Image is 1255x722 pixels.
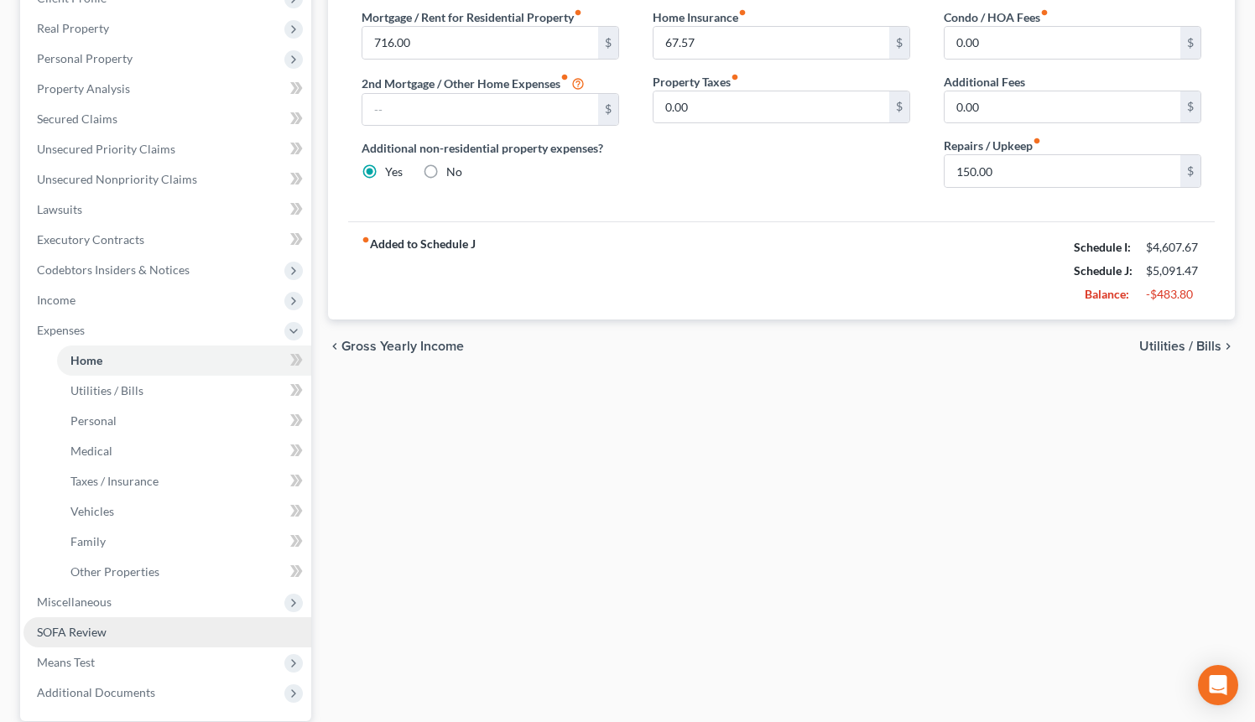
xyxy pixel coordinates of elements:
[1221,340,1235,353] i: chevron_right
[362,27,598,59] input: --
[37,81,130,96] span: Property Analysis
[23,225,311,255] a: Executory Contracts
[37,172,197,186] span: Unsecured Nonpriority Claims
[944,73,1025,91] label: Additional Fees
[37,262,190,277] span: Codebtors Insiders & Notices
[23,74,311,104] a: Property Analysis
[598,27,618,59] div: $
[653,8,747,26] label: Home Insurance
[653,73,739,91] label: Property Taxes
[889,91,909,123] div: $
[362,236,476,306] strong: Added to Schedule J
[70,383,143,397] span: Utilities / Bills
[1180,27,1200,59] div: $
[328,340,341,353] i: chevron_left
[37,51,133,65] span: Personal Property
[1198,665,1238,705] div: Open Intercom Messenger
[23,195,311,225] a: Lawsuits
[738,8,747,17] i: fiber_manual_record
[1146,286,1201,303] div: -$483.80
[37,21,109,35] span: Real Property
[57,466,311,496] a: Taxes / Insurance
[37,232,144,247] span: Executory Contracts
[654,91,889,123] input: --
[37,142,175,156] span: Unsecured Priority Claims
[362,73,585,93] label: 2nd Mortgage / Other Home Expenses
[57,527,311,557] a: Family
[37,625,107,639] span: SOFA Review
[1085,287,1129,301] strong: Balance:
[328,340,464,353] button: chevron_left Gross Yearly Income
[70,534,106,548] span: Family
[1139,340,1221,353] span: Utilities / Bills
[944,137,1041,154] label: Repairs / Upkeep
[1074,263,1133,278] strong: Schedule J:
[37,595,112,609] span: Miscellaneous
[362,94,598,126] input: --
[362,139,619,157] label: Additional non-residential property expenses?
[574,8,582,17] i: fiber_manual_record
[37,202,82,216] span: Lawsuits
[70,413,117,428] span: Personal
[37,655,95,669] span: Means Test
[23,164,311,195] a: Unsecured Nonpriority Claims
[385,164,403,180] label: Yes
[446,164,462,180] label: No
[944,8,1049,26] label: Condo / HOA Fees
[362,8,582,26] label: Mortgage / Rent for Residential Property
[945,91,1180,123] input: --
[37,685,155,699] span: Additional Documents
[1074,240,1131,254] strong: Schedule I:
[70,353,102,367] span: Home
[1139,340,1235,353] button: Utilities / Bills chevron_right
[57,345,311,376] a: Home
[23,134,311,164] a: Unsecured Priority Claims
[1040,8,1049,17] i: fiber_manual_record
[37,293,76,307] span: Income
[57,406,311,436] a: Personal
[70,504,114,518] span: Vehicles
[945,155,1180,187] input: --
[1180,155,1200,187] div: $
[560,73,569,81] i: fiber_manual_record
[1033,137,1041,145] i: fiber_manual_record
[341,340,464,353] span: Gross Yearly Income
[37,323,85,337] span: Expenses
[654,27,889,59] input: --
[362,236,370,244] i: fiber_manual_record
[37,112,117,126] span: Secured Claims
[598,94,618,126] div: $
[70,474,159,488] span: Taxes / Insurance
[57,436,311,466] a: Medical
[57,496,311,527] a: Vehicles
[70,564,159,579] span: Other Properties
[23,104,311,134] a: Secured Claims
[70,444,112,458] span: Medical
[1146,262,1201,279] div: $5,091.47
[1146,239,1201,256] div: $4,607.67
[57,376,311,406] a: Utilities / Bills
[57,557,311,587] a: Other Properties
[889,27,909,59] div: $
[945,27,1180,59] input: --
[1180,91,1200,123] div: $
[731,73,739,81] i: fiber_manual_record
[23,617,311,647] a: SOFA Review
